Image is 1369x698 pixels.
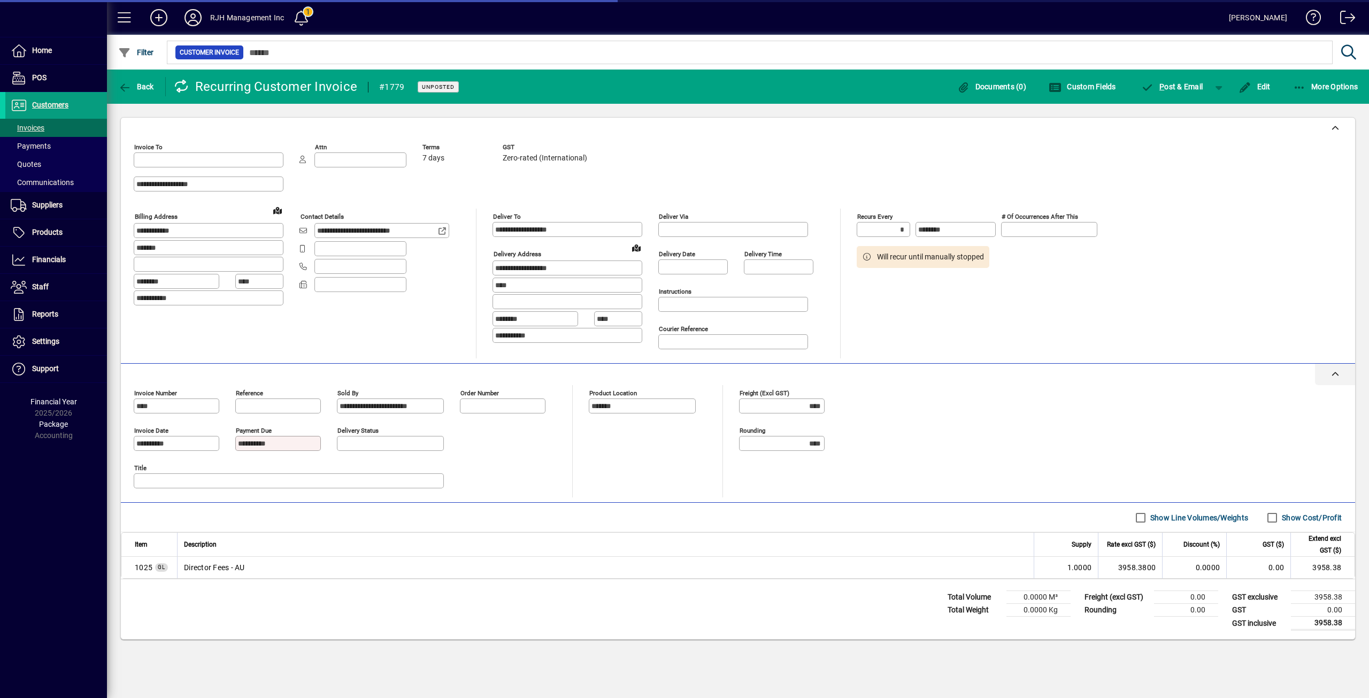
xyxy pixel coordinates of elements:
[107,77,166,96] app-page-header-button: Back
[118,48,154,57] span: Filter
[5,137,107,155] a: Payments
[158,564,165,570] span: GL
[1236,77,1273,96] button: Edit
[32,337,59,346] span: Settings
[1183,539,1220,550] span: Discount (%)
[422,154,444,163] span: 7 days
[11,160,41,168] span: Quotes
[1154,604,1218,617] td: 0.00
[142,8,176,27] button: Add
[1105,562,1156,573] div: 3958.3800
[1107,539,1156,550] span: Rate excl GST ($)
[1263,539,1284,550] span: GST ($)
[5,155,107,173] a: Quotes
[11,124,44,132] span: Invoices
[5,247,107,273] a: Financials
[1046,77,1119,96] button: Custom Fields
[659,325,708,333] mat-label: Courier Reference
[11,142,51,150] span: Payments
[184,539,217,550] span: Description
[957,82,1026,91] span: Documents (0)
[1148,512,1248,523] label: Show Line Volumes/Weights
[379,79,404,96] div: #1779
[5,328,107,355] a: Settings
[32,73,47,82] span: POS
[589,389,637,397] mat-label: Product location
[1006,604,1071,617] td: 0.0000 Kg
[315,143,327,151] mat-label: Attn
[1298,2,1321,37] a: Knowledge Base
[1227,617,1291,630] td: GST inclusive
[5,37,107,64] a: Home
[740,427,765,434] mat-label: Rounding
[503,154,587,163] span: Zero-rated (International)
[32,228,63,236] span: Products
[954,77,1029,96] button: Documents (0)
[1229,9,1287,26] div: [PERSON_NAME]
[1239,82,1271,91] span: Edit
[877,251,984,263] span: Will recur until manually stopped
[32,255,66,264] span: Financials
[1332,2,1356,37] a: Logout
[1226,557,1290,578] td: 0.00
[269,202,286,219] a: View on map
[1079,591,1154,604] td: Freight (excl GST)
[503,144,587,151] span: GST
[1002,213,1078,220] mat-label: # of occurrences after this
[184,562,245,573] span: Director Fees - AU
[118,82,154,91] span: Back
[1293,82,1358,91] span: More Options
[1280,512,1342,523] label: Show Cost/Profit
[174,78,358,95] div: Recurring Customer Invoice
[1297,533,1341,556] span: Extend excl GST ($)
[1159,82,1164,91] span: P
[1006,591,1071,604] td: 0.0000 M³
[1141,82,1203,91] span: ost & Email
[422,83,455,90] span: Unposted
[659,213,688,220] mat-label: Deliver via
[1227,604,1291,617] td: GST
[210,9,284,26] div: RJH Management Inc
[422,144,487,151] span: Terms
[39,420,68,428] span: Package
[134,143,163,151] mat-label: Invoice To
[744,250,782,258] mat-label: Delivery time
[32,282,49,291] span: Staff
[857,213,893,220] mat-label: Recurs every
[135,562,152,573] span: Director Fees - AU
[1290,557,1355,578] td: 3958.38
[236,389,263,397] mat-label: Reference
[1136,77,1209,96] button: Post & Email
[5,119,107,137] a: Invoices
[942,604,1006,617] td: Total Weight
[32,310,58,318] span: Reports
[1067,562,1092,573] span: 1.0000
[1291,604,1355,617] td: 0.00
[1079,604,1154,617] td: Rounding
[1072,539,1091,550] span: Supply
[1291,591,1355,604] td: 3958.38
[659,250,695,258] mat-label: Delivery date
[1290,77,1361,96] button: More Options
[740,389,789,397] mat-label: Freight (excl GST)
[5,301,107,328] a: Reports
[116,43,157,62] button: Filter
[236,427,272,434] mat-label: Payment due
[32,101,68,109] span: Customers
[32,364,59,373] span: Support
[30,397,77,406] span: Financial Year
[1049,82,1116,91] span: Custom Fields
[1227,591,1291,604] td: GST exclusive
[1162,557,1226,578] td: 0.0000
[337,389,358,397] mat-label: Sold by
[135,539,148,550] span: Item
[337,427,379,434] mat-label: Delivery status
[1154,591,1218,604] td: 0.00
[1291,617,1355,630] td: 3958.38
[5,173,107,191] a: Communications
[5,192,107,219] a: Suppliers
[493,213,521,220] mat-label: Deliver To
[134,427,168,434] mat-label: Invoice date
[5,274,107,301] a: Staff
[180,47,239,58] span: Customer Invoice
